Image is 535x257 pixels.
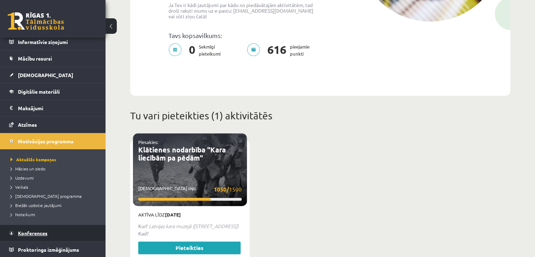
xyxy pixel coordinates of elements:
[138,242,241,254] a: Pieteikties
[11,175,98,181] a: Uzdevumi
[168,32,315,39] p: Tavs kopsavilkums:
[11,212,35,217] span: Noteikumi
[9,83,97,100] a: Digitālie materiāli
[9,117,97,133] a: Atzīmes
[18,34,97,50] legend: Informatīvie ziņojumi
[18,100,97,116] legend: Maksājumi
[11,165,98,172] a: Mācies un ziedo
[168,2,315,19] p: Ja Tev ir kādi jautājumi par kādu no piedāvātajām aktivitātēm, tad droši raksti mums uz e-pastu: ...
[264,43,290,57] span: 616
[18,230,47,236] span: Konferences
[18,138,74,144] span: Motivācijas programma
[9,67,97,83] a: [DEMOGRAPHIC_DATA]
[9,50,97,67] a: Mācību resursi
[9,133,97,149] a: Motivācijas programma
[138,230,149,237] strong: Kad?
[138,211,242,218] p: Aktīva līdz
[9,225,97,241] a: Konferences
[11,202,62,208] span: Biežāk uzdotie jautājumi
[18,72,73,78] span: [DEMOGRAPHIC_DATA]
[11,157,56,162] span: Aktuālās kampaņas
[9,34,97,50] a: Informatīvie ziņojumi
[18,88,60,95] span: Digitālie materiāli
[11,184,98,190] a: Veikals
[11,166,45,171] span: Mācies un ziedo
[18,246,79,253] span: Proktoringa izmēģinājums
[247,43,314,57] p: pieejamie punkti
[149,222,238,230] em: Latvijas kara muzejā ([STREET_ADDRESS])
[18,121,37,128] span: Atzīmes
[185,43,199,57] span: 0
[130,108,510,123] p: Tu vari pieteikties (1) aktivitātēs
[138,145,226,162] a: Klātienes nodarbība "Kara liecībām pa pēdām"
[11,193,98,199] a: [DEMOGRAPHIC_DATA] programma
[138,185,242,194] p: [DEMOGRAPHIC_DATA] mp:
[168,43,225,57] p: Sekmīgi pieteikumi
[138,139,158,145] a: Piesakies:
[138,223,148,229] strong: Kur?
[11,211,98,218] a: Noteikumi
[18,55,52,62] span: Mācību resursi
[11,184,28,190] span: Veikals
[11,175,34,181] span: Uzdevumi
[11,202,98,208] a: Biežāk uzdotie jautājumi
[8,12,64,30] a: Rīgas 1. Tālmācības vidusskola
[214,186,229,193] strong: 1050/
[214,185,242,194] span: 1500
[11,156,98,163] a: Aktuālās kampaņas
[9,100,97,116] a: Maksājumi
[165,212,181,218] strong: [DATE]
[11,193,82,199] span: [DEMOGRAPHIC_DATA] programma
